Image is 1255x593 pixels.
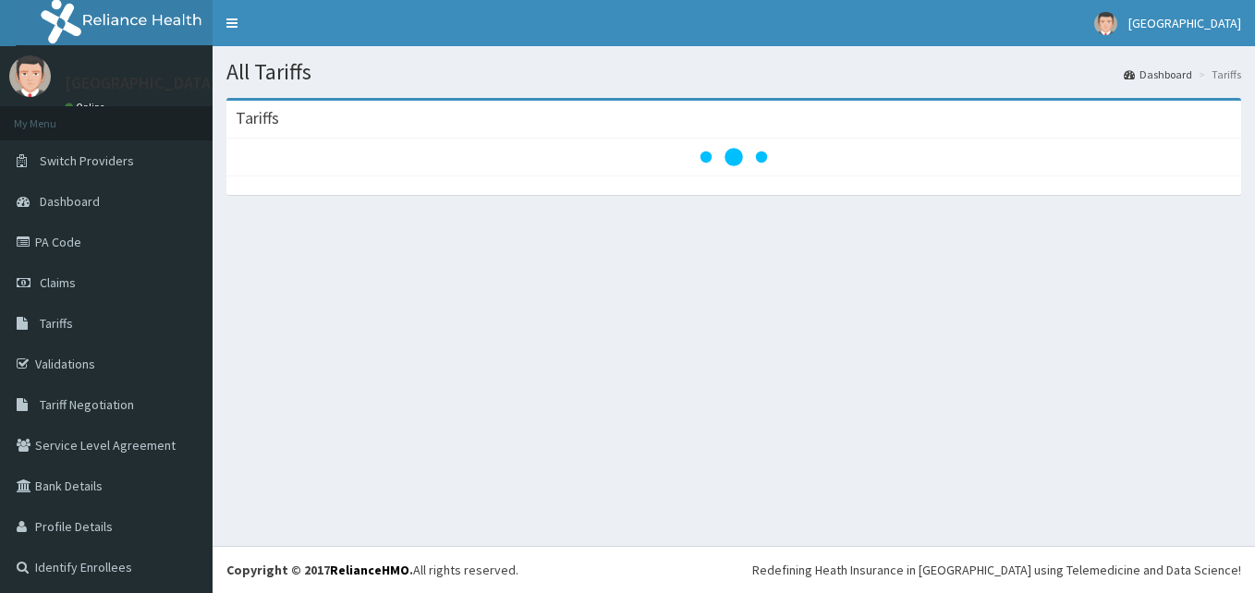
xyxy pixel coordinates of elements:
[1128,15,1241,31] span: [GEOGRAPHIC_DATA]
[40,315,73,332] span: Tariffs
[9,55,51,97] img: User Image
[40,152,134,169] span: Switch Providers
[752,561,1241,579] div: Redefining Heath Insurance in [GEOGRAPHIC_DATA] using Telemedicine and Data Science!
[65,75,217,91] p: [GEOGRAPHIC_DATA]
[213,546,1255,593] footer: All rights reserved.
[1094,12,1117,35] img: User Image
[1124,67,1192,82] a: Dashboard
[40,396,134,413] span: Tariff Negotiation
[697,120,771,194] svg: audio-loading
[65,101,109,114] a: Online
[236,110,279,127] h3: Tariffs
[226,60,1241,84] h1: All Tariffs
[226,562,413,578] strong: Copyright © 2017 .
[40,274,76,291] span: Claims
[1194,67,1241,82] li: Tariffs
[40,193,100,210] span: Dashboard
[330,562,409,578] a: RelianceHMO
